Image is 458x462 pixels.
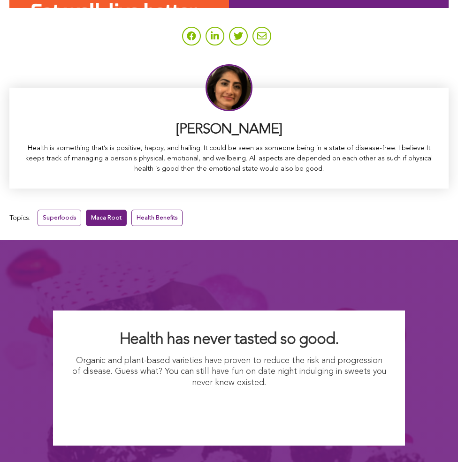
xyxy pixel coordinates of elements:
iframe: Chat Widget [411,417,458,462]
span: Topics: [9,212,31,225]
p: Health is something that’s is positive, happy, and hailing. It could be seen as someone being in ... [23,144,435,174]
img: I Want Organic Shopping For Less [137,393,321,427]
h3: [PERSON_NAME] [23,121,435,139]
a: Health Benefits [131,210,183,226]
h2: Health has never tasted so good. [72,329,386,350]
p: Organic and plant-based varieties have proven to reduce the risk and progression of disease. Gues... [72,356,386,388]
a: Superfoods [38,210,81,226]
a: Maca Root [86,210,127,226]
img: Sitara Darvish [206,64,252,111]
